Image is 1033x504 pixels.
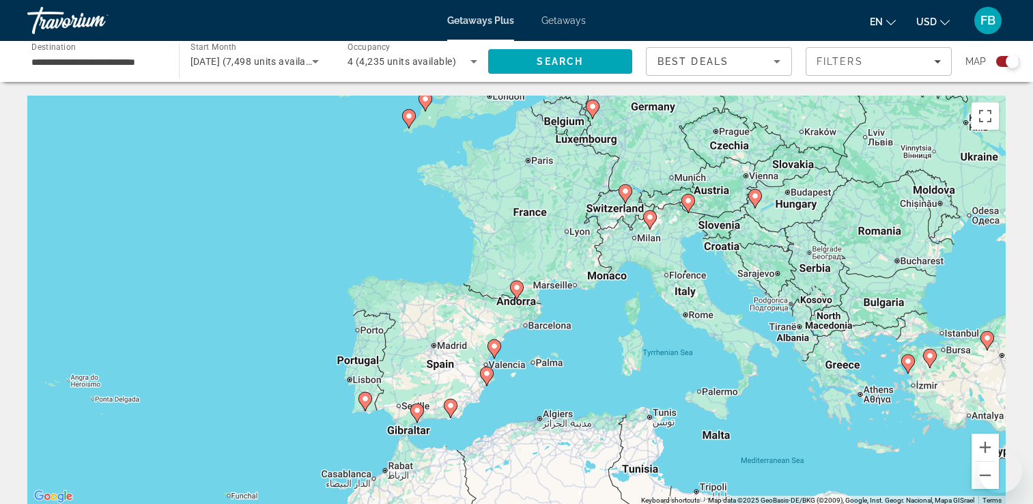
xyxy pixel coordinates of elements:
button: Change currency [916,12,950,31]
span: Filters [817,56,863,67]
span: Map data ©2025 GeoBasis-DE/BKG (©2009), Google, Inst. Geogr. Nacional, Mapa GISrael [708,496,974,504]
span: Start Month [190,42,236,52]
span: Map [965,52,986,71]
button: Zoom in [972,434,999,461]
button: Change language [870,12,896,31]
span: en [870,16,883,27]
button: Filters [806,47,952,76]
span: FB [980,14,995,27]
button: Toggle fullscreen view [972,102,999,130]
iframe: Button to launch messaging window [978,449,1022,493]
button: Zoom out [972,462,999,489]
a: Terms (opens in new tab) [982,496,1002,504]
span: 4 (4,235 units available) [348,56,456,67]
button: User Menu [970,6,1006,35]
a: Getaways [541,15,586,26]
span: USD [916,16,937,27]
span: Occupancy [348,42,391,52]
span: Best Deals [657,56,728,67]
a: Getaways Plus [447,15,514,26]
input: Select destination [31,54,161,70]
span: [DATE] (7,498 units available) [190,56,323,67]
span: Destination [31,42,76,51]
button: Search [488,49,633,74]
mat-select: Sort by [657,53,780,70]
a: Travorium [27,3,164,38]
span: Search [537,56,583,67]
